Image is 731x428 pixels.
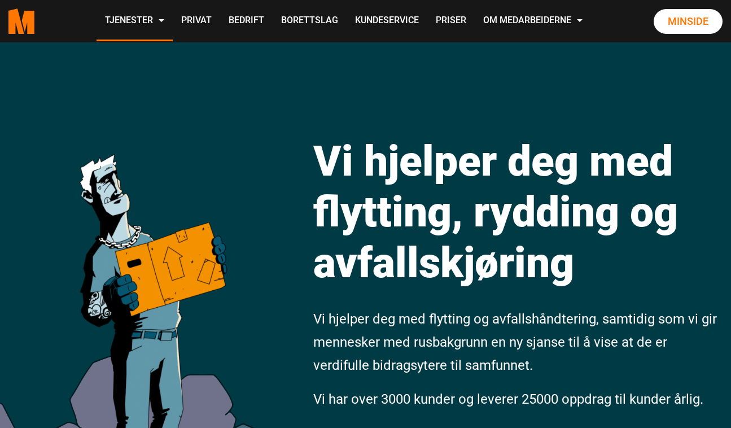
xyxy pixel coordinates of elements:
a: Kundeservice [347,1,427,41]
span: Vi hjelper deg med flytting og avfallshåndtering, samtidig som vi gir mennesker med rusbakgrunn e... [313,311,717,373]
a: Borettslag [273,1,347,41]
a: Privat [173,1,220,41]
span: Vi har over 3000 kunder og leverer 25000 oppdrag til kunder årlig. [313,391,703,407]
a: Tjenester [97,1,173,41]
a: Priser [427,1,475,41]
a: Bedrift [220,1,273,41]
a: Minside [654,9,723,34]
h1: Vi hjelper deg med flytting, rydding og avfallskjøring [313,136,723,288]
a: Om Medarbeiderne [475,1,591,41]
